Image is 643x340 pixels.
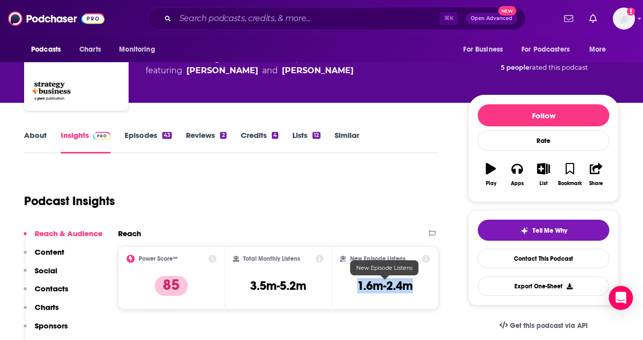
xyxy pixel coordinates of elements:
[456,40,515,59] button: open menu
[24,321,68,339] button: Sponsors
[501,64,529,71] span: 5 people
[125,130,172,153] a: Episodes43
[93,132,111,140] img: Podchaser Pro
[24,194,115,209] h1: Podcast Insights
[112,40,168,59] button: open menu
[478,130,609,151] div: Rate
[560,10,577,27] a: Show notifications dropdown
[24,266,57,284] button: Social
[585,10,601,27] a: Show notifications dropdown
[162,132,172,139] div: 43
[73,40,107,59] a: Charts
[582,40,619,59] button: open menu
[243,255,300,262] h2: Total Monthly Listens
[609,286,633,310] div: Open Intercom Messenger
[613,8,635,30] button: Show profile menu
[292,130,320,153] a: Lists12
[357,278,413,293] h3: 1.6m-2.4m
[478,220,609,241] button: tell me why sparkleTell Me Why
[24,302,59,321] button: Charts
[613,8,635,30] span: Logged in as AdriannaBloom
[79,43,101,57] span: Charts
[532,227,567,235] span: Tell Me Why
[478,104,609,126] button: Follow
[272,132,278,139] div: 4
[186,130,226,153] a: Reviews2
[35,302,59,312] p: Charts
[471,16,512,21] span: Open Advanced
[35,321,68,330] p: Sponsors
[175,11,440,27] input: Search podcasts, credits, & more...
[478,276,609,296] button: Export One-Sheet
[486,181,496,187] div: Play
[262,65,278,77] span: and
[589,43,606,57] span: More
[521,43,570,57] span: For Podcasters
[511,181,524,187] div: Apps
[613,8,635,30] img: User Profile
[24,247,64,266] button: Content
[250,278,306,293] h3: 3.5m-5.2m
[24,229,102,247] button: Reach & Audience
[35,266,57,275] p: Social
[148,7,525,30] div: Search podcasts, credits, & more...
[24,284,68,302] button: Contacts
[24,130,47,153] a: About
[491,313,596,338] a: Get this podcast via API
[35,247,64,257] p: Content
[540,181,548,187] div: List
[282,65,354,77] div: [PERSON_NAME]
[478,156,504,193] button: Play
[186,65,258,77] div: [PERSON_NAME]
[504,156,530,193] button: Apps
[8,9,104,28] img: Podchaser - Follow, Share and Rate Podcasts
[139,255,178,262] h2: Power Score™
[335,130,359,153] a: Similar
[510,321,588,330] span: Get this podcast via API
[119,43,155,57] span: Monitoring
[31,43,61,57] span: Podcasts
[24,40,74,59] button: open menu
[515,40,584,59] button: open menu
[35,229,102,238] p: Reach & Audience
[155,276,188,296] p: 85
[498,6,516,16] span: New
[61,130,111,153] a: InsightsPodchaser Pro
[312,132,320,139] div: 12
[146,65,354,77] span: featuring
[466,13,517,25] button: Open AdvancedNew
[356,264,412,271] span: New Episode Listens
[520,227,528,235] img: tell me why sparkle
[463,43,503,57] span: For Business
[529,64,588,71] span: rated this podcast
[478,249,609,268] a: Contact This Podcast
[35,284,68,293] p: Contacts
[350,255,405,262] h2: New Episode Listens
[583,156,609,193] button: Share
[241,130,278,153] a: Credits4
[220,132,226,139] div: 2
[589,181,603,187] div: Share
[530,156,557,193] button: List
[558,181,582,187] div: Bookmark
[118,229,141,238] h2: Reach
[557,156,583,193] button: Bookmark
[440,12,458,25] span: ⌘ K
[627,8,635,16] svg: Add a profile image
[146,53,354,77] div: A podcast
